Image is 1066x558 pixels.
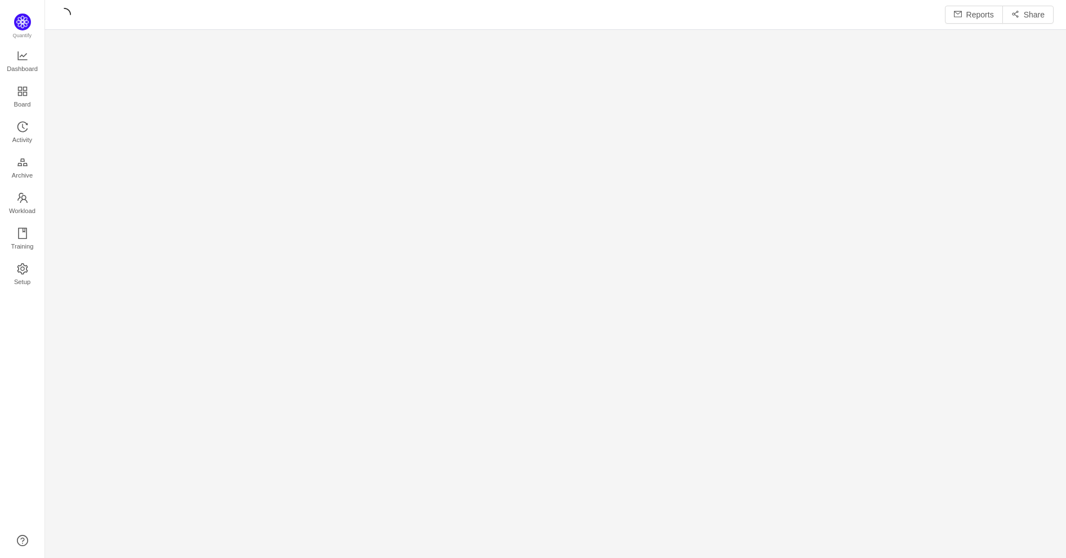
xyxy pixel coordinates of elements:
[17,228,28,251] a: Training
[9,200,35,222] span: Workload
[12,129,32,151] span: Activity
[945,6,1003,24] button: icon: mailReports
[17,157,28,180] a: Archive
[17,535,28,546] a: icon: question-circle
[17,50,28,61] i: icon: line-chart
[12,164,33,187] span: Archive
[7,57,38,80] span: Dashboard
[17,192,28,203] i: icon: team
[17,86,28,97] i: icon: appstore
[17,264,28,286] a: Setup
[17,51,28,73] a: Dashboard
[57,8,71,21] i: icon: loading
[1002,6,1054,24] button: icon: share-altShare
[14,14,31,30] img: Quantify
[17,157,28,168] i: icon: gold
[11,235,33,258] span: Training
[17,86,28,109] a: Board
[17,193,28,215] a: Workload
[17,228,28,239] i: icon: book
[17,263,28,274] i: icon: setting
[13,33,32,38] span: Quantify
[14,271,30,293] span: Setup
[17,121,28,132] i: icon: history
[14,93,31,116] span: Board
[17,122,28,144] a: Activity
